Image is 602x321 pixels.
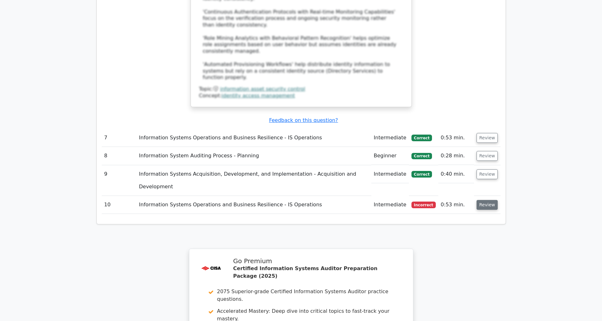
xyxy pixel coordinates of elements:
span: Correct [411,171,432,177]
td: 8 [102,147,137,165]
button: Review [477,133,498,143]
td: Intermediate [371,165,409,183]
td: Beginner [371,147,409,165]
td: Information Systems Acquisition, Development, and Implementation - Acquisition and Development [137,165,371,196]
td: 0:40 min. [438,165,474,183]
div: Concept: [199,93,403,99]
td: 9 [102,165,137,196]
a: information asset security control [220,86,305,92]
td: Information Systems Operations and Business Resilience - IS Operations [137,129,371,147]
td: 0:28 min. [438,147,474,165]
td: 0:53 min. [438,129,474,147]
td: Information Systems Operations and Business Resilience - IS Operations [137,196,371,214]
td: Intermediate [371,129,409,147]
button: Review [477,151,498,161]
button: Review [477,200,498,210]
div: Topic: [199,86,403,93]
a: identity access management [222,93,295,99]
td: 0:53 min. [438,196,474,214]
span: Incorrect [411,202,436,208]
span: Correct [411,153,432,159]
span: Correct [411,135,432,141]
td: 7 [102,129,137,147]
td: 10 [102,196,137,214]
a: Feedback on this question? [269,117,338,123]
td: Intermediate [371,196,409,214]
button: Review [477,169,498,179]
td: Information System Auditing Process - Planning [137,147,371,165]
